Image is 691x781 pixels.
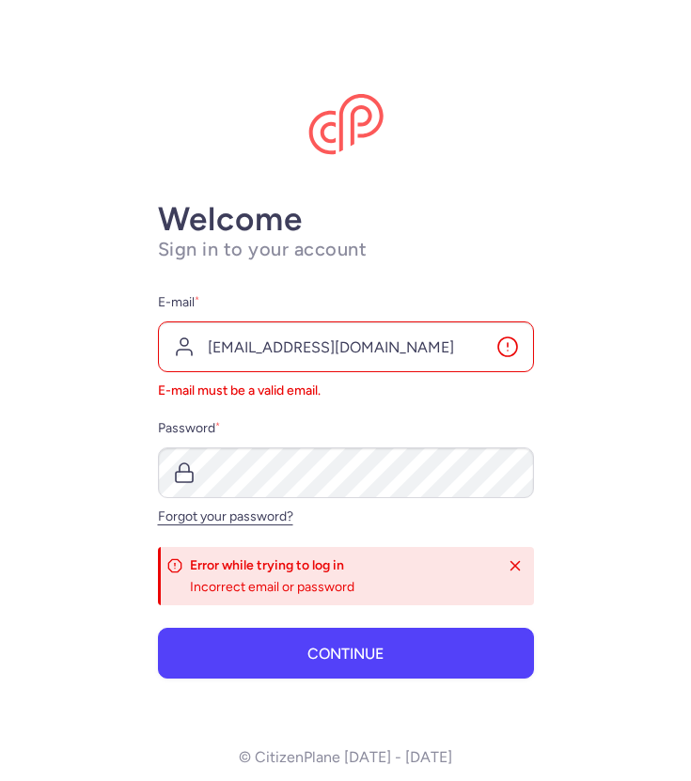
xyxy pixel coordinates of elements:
[190,578,493,596] div: incorrect email or password
[158,417,534,440] label: Password
[239,749,452,766] p: © CitizenPlane [DATE] - [DATE]
[158,199,303,239] strong: Welcome
[308,94,384,156] img: CitizenPlane logo
[158,380,534,402] p: e-mail must be a valid email.
[190,556,493,574] h4: Error while trying to log in
[307,646,384,663] span: Continue
[158,628,534,679] button: Continue
[158,291,534,314] label: E-mail
[158,238,534,261] h1: Sign in to your account
[158,321,534,372] input: user@example.com
[158,508,293,524] a: Forgot your password?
